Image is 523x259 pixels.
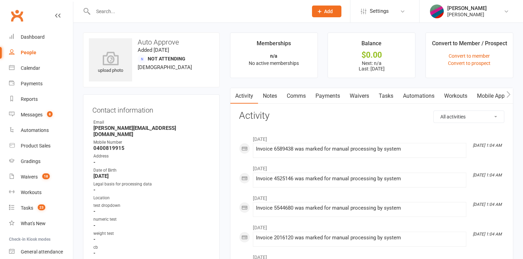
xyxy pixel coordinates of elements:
p: Next: n/a Last: [DATE] [334,60,409,71]
div: Balance [361,39,382,51]
div: Product Sales [21,143,51,148]
li: [DATE] [239,220,504,231]
span: No active memberships [249,60,299,66]
strong: - [93,208,210,214]
strong: - [93,250,210,256]
i: [DATE] 1:04 AM [473,202,502,207]
div: cb [93,244,210,251]
a: Dashboard [9,29,73,45]
a: Calendar [9,60,73,76]
a: Messages 8 [9,107,73,123]
a: Comms [282,88,311,104]
div: What's New [21,221,46,226]
strong: - [93,187,210,193]
div: Mobile Number [93,139,210,146]
div: Payments [21,81,43,86]
h3: Activity [239,111,504,121]
a: Convert to member [449,53,490,59]
div: Location [93,195,210,201]
a: Activity [230,88,258,104]
i: [DATE] 1:04 AM [473,232,502,237]
span: [DEMOGRAPHIC_DATA] [138,64,192,70]
span: Add [324,9,333,14]
button: Add [312,6,341,17]
a: Tasks [374,88,398,104]
div: Messages [21,112,43,117]
a: Workouts [439,88,472,104]
strong: 0400819915 [93,145,210,151]
div: Reports [21,96,38,102]
div: Dashboard [21,34,45,40]
div: Automations [21,127,49,133]
a: People [9,45,73,60]
div: $0.00 [334,51,409,59]
a: Automations [9,123,73,138]
div: Memberships [257,39,291,51]
div: Gradings [21,159,40,164]
li: [DATE] [239,132,504,143]
img: thumb_image1651469884.png [430,4,444,18]
div: numeric test [93,216,210,223]
input: Search... [91,7,303,16]
a: Clubworx [8,7,26,24]
a: Workouts [9,185,73,200]
strong: n/a [270,53,277,59]
a: Waivers [345,88,374,104]
time: Added [DATE] [138,47,169,53]
a: Automations [398,88,439,104]
strong: - [93,159,210,165]
div: Invoice 2016120 was marked for manual processing by system [256,235,463,241]
h3: Contact information [92,104,210,114]
h3: Auto Approve [89,38,214,46]
a: What's New [9,216,73,231]
a: Mobile App [472,88,510,104]
div: Tasks [21,205,33,211]
div: Invoice 4525146 was marked for manual processing by system [256,176,463,182]
div: weight test [93,230,210,237]
div: [PERSON_NAME] [447,11,487,18]
div: Workouts [21,190,42,195]
a: Waivers 18 [9,169,73,185]
div: Invoice 5544680 was marked for manual processing by system [256,205,463,211]
div: Invoice 6589438 was marked for manual processing by system [256,146,463,152]
div: Convert to Member / Prospect [432,39,507,51]
div: Calendar [21,65,40,71]
a: Convert to prospect [448,60,490,66]
strong: - [93,236,210,242]
div: test dropdown [93,202,210,209]
a: Product Sales [9,138,73,154]
a: Payments [311,88,345,104]
li: [DATE] [239,161,504,172]
div: [PERSON_NAME] [447,5,487,11]
a: Payments [9,76,73,92]
strong: [DATE] [93,173,210,179]
a: Gradings [9,154,73,169]
i: [DATE] 1:04 AM [473,173,502,178]
span: Not Attending [148,56,185,61]
div: Waivers [21,174,38,180]
strong: - [93,222,210,229]
strong: [PERSON_NAME][EMAIL_ADDRESS][DOMAIN_NAME] [93,125,210,137]
i: [DATE] 1:04 AM [473,143,502,148]
div: Address [93,153,210,160]
div: People [21,50,36,55]
div: Legal basis for processing data [93,181,210,188]
span: 8 [47,111,53,117]
span: Settings [370,3,389,19]
div: Email [93,119,210,126]
span: 18 [42,173,50,179]
div: upload photo [89,51,132,74]
div: General attendance [21,249,63,255]
a: Notes [258,88,282,104]
a: Tasks 23 [9,200,73,216]
span: 23 [38,204,45,210]
a: Reports [9,92,73,107]
div: Date of Birth [93,167,210,174]
li: [DATE] [239,191,504,202]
